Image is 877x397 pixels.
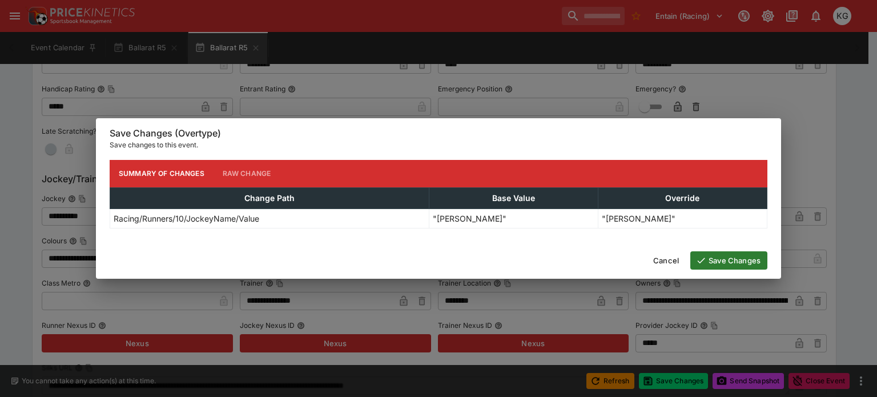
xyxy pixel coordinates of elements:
td: "[PERSON_NAME]" [598,208,767,228]
button: Cancel [646,251,686,270]
button: Summary of Changes [110,160,214,187]
h6: Save Changes (Overtype) [110,127,767,139]
p: Save changes to this event. [110,139,767,151]
th: Change Path [110,187,429,208]
th: Base Value [429,187,598,208]
button: Save Changes [690,251,767,270]
th: Override [598,187,767,208]
button: Raw Change [214,160,280,187]
p: Racing/Runners/10/JockeyName/Value [114,212,259,224]
td: "[PERSON_NAME]" [429,208,598,228]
